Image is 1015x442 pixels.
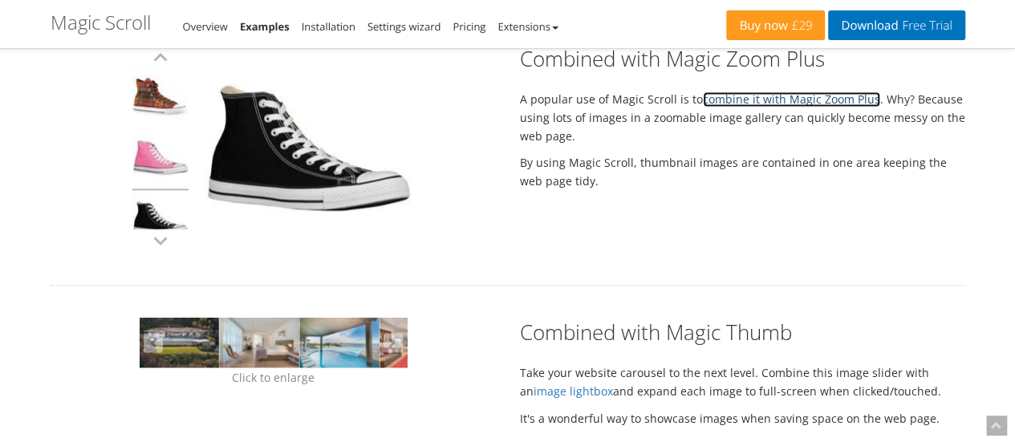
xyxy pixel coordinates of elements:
a: Extensions [497,19,558,34]
a: combine it with Magic Zoom Plus [703,91,880,107]
p: It's a wonderful way to showcase images when saving space on the web page. [520,408,965,427]
a: Settings wizard [367,19,441,34]
p: A popular use of Magic Scroll is to . Why? Because using lots of images in a zoomable image galle... [520,90,965,145]
span: Free Trial [898,19,952,32]
a: Buy now£29 [726,10,825,40]
a: DownloadFree Trial [828,10,964,40]
a: Installation [302,19,355,34]
h2: Combined with Magic Zoom Plus [520,44,965,73]
p: Take your website carousel to the next level. Combine this image slider with an and expand each i... [520,363,965,400]
a: Examples [240,19,290,34]
span: £29 [788,19,813,32]
a: Overview [183,19,228,34]
p: By using Magic Scroll, thumbnail images are contained in one area keeping the web page tidy. [520,153,965,190]
p: Click to enlarge [51,367,496,387]
a: Pricing [453,19,485,34]
h1: Magic Scroll [51,12,151,33]
a: image lightbox [534,383,613,399]
h2: Combined with Magic Thumb [520,318,965,347]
